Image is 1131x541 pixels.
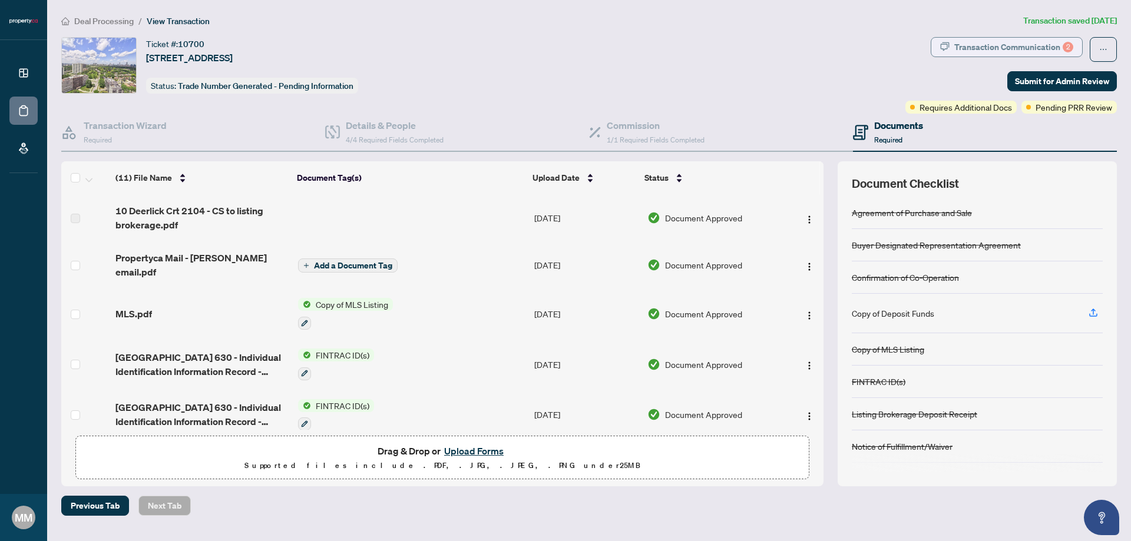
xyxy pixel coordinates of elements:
[298,349,311,361] img: Status Icon
[115,204,289,232] span: 10 Deerlick Crt 2104 - CS to listing brokerage.pdf
[138,496,191,516] button: Next Tab
[607,118,705,132] h4: Commission
[530,288,642,339] td: [DATE]
[530,194,642,241] td: [DATE]
[311,349,374,361] span: FINTRAC ID(s)
[61,17,70,25] span: home
[115,350,289,379] span: [GEOGRAPHIC_DATA] 630 - Individual Identification Information Record - Nik.pdf
[311,298,393,311] span: Copy of MLS Listing
[852,375,905,388] div: FINTRAC ID(s)
[874,135,902,144] span: Required
[852,271,959,284] div: Confirmation of Co-Operation
[146,78,358,94] div: Status:
[1007,71,1117,91] button: Submit for Admin Review
[920,101,1012,114] span: Requires Additional Docs
[665,408,742,421] span: Document Approved
[378,443,507,459] span: Drag & Drop or
[800,255,819,274] button: Logo
[800,405,819,424] button: Logo
[805,262,814,271] img: Logo
[314,261,392,270] span: Add a Document Tag
[852,206,972,219] div: Agreement of Purchase and Sale
[874,118,923,132] h4: Documents
[800,355,819,374] button: Logo
[298,258,398,273] button: Add a Document Tag
[805,215,814,224] img: Logo
[805,411,814,421] img: Logo
[147,16,210,26] span: View Transaction
[665,258,742,271] span: Document Approved
[1063,42,1073,52] div: 2
[1015,72,1109,91] span: Submit for Admin Review
[311,399,374,412] span: FINTRAC ID(s)
[62,38,136,93] img: IMG-C12239004_1.jpg
[852,307,934,320] div: Copy of Deposit Funds
[665,358,742,371] span: Document Approved
[178,39,204,49] span: 10700
[9,18,38,25] img: logo
[61,496,129,516] button: Previous Tab
[146,51,233,65] span: [STREET_ADDRESS]
[115,171,172,184] span: (11) File Name
[303,263,309,268] span: plus
[298,399,311,412] img: Status Icon
[530,339,642,390] td: [DATE]
[84,118,167,132] h4: Transaction Wizard
[647,211,660,224] img: Document Status
[647,258,660,271] img: Document Status
[111,161,292,194] th: (11) File Name
[74,16,134,26] span: Deal Processing
[852,175,959,192] span: Document Checklist
[1036,101,1112,114] span: Pending PRR Review
[852,238,1021,251] div: Buyer Designated Representation Agreement
[533,171,580,184] span: Upload Date
[83,459,802,473] p: Supported files include .PDF, .JPG, .JPEG, .PNG under 25 MB
[805,311,814,320] img: Logo
[298,399,374,431] button: Status IconFINTRAC ID(s)
[800,304,819,323] button: Logo
[852,343,924,356] div: Copy of MLS Listing
[528,161,640,194] th: Upload Date
[665,211,742,224] span: Document Approved
[607,135,705,144] span: 1/1 Required Fields Completed
[138,14,142,28] li: /
[115,400,289,429] span: [GEOGRAPHIC_DATA] 630 - Individual Identification Information Record - Stelios.pdf
[115,307,152,321] span: MLS.pdf
[298,349,374,380] button: Status IconFINTRAC ID(s)
[647,408,660,421] img: Document Status
[15,509,32,526] span: MM
[954,38,1073,57] div: Transaction Communication
[931,37,1083,57] button: Transaction Communication2
[665,307,742,320] span: Document Approved
[852,440,953,453] div: Notice of Fulfillment/Waiver
[441,443,507,459] button: Upload Forms
[298,298,311,311] img: Status Icon
[852,407,977,420] div: Listing Brokerage Deposit Receipt
[71,496,120,515] span: Previous Tab
[800,208,819,227] button: Logo
[805,361,814,370] img: Logo
[298,258,398,273] button: Add a Document Tag
[115,251,289,279] span: Propertyca Mail - [PERSON_NAME] email.pdf
[84,135,112,144] span: Required
[640,161,780,194] th: Status
[298,298,393,330] button: Status IconCopy of MLS Listing
[1099,45,1107,54] span: ellipsis
[1084,500,1119,535] button: Open asap
[178,81,353,91] span: Trade Number Generated - Pending Information
[530,241,642,288] td: [DATE]
[346,118,444,132] h4: Details & People
[292,161,527,194] th: Document Tag(s)
[647,307,660,320] img: Document Status
[146,37,204,51] div: Ticket #:
[1023,14,1117,28] article: Transaction saved [DATE]
[76,436,809,480] span: Drag & Drop orUpload FormsSupported files include .PDF, .JPG, .JPEG, .PNG under25MB
[644,171,669,184] span: Status
[346,135,444,144] span: 4/4 Required Fields Completed
[530,390,642,440] td: [DATE]
[647,358,660,371] img: Document Status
